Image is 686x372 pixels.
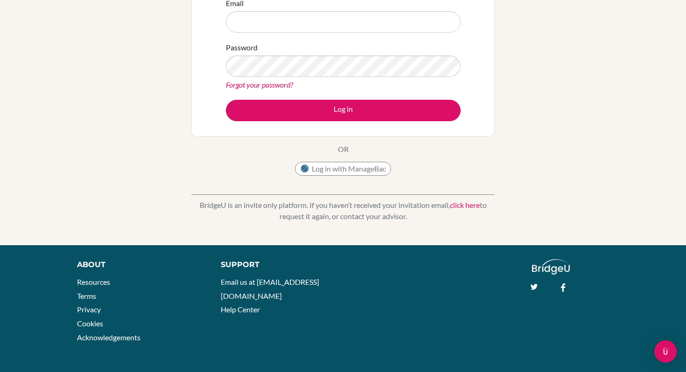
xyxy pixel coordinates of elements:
[77,259,200,270] div: About
[226,80,293,89] a: Forgot your password?
[295,162,391,176] button: Log in with ManageBac
[77,291,96,300] a: Terms
[191,200,495,222] p: BridgeU is an invite only platform. If you haven’t received your invitation email, to request it ...
[226,42,258,53] label: Password
[221,305,260,314] a: Help Center
[226,100,461,121] button: Log in
[221,277,319,300] a: Email us at [EMAIL_ADDRESS][DOMAIN_NAME]
[77,333,140,342] a: Acknowledgements
[221,259,334,270] div: Support
[450,200,480,209] a: click here
[654,340,677,363] div: Open Intercom Messenger
[77,319,103,328] a: Cookies
[77,277,110,286] a: Resources
[338,144,349,155] p: OR
[532,259,570,275] img: logo_white@2x-f4f0deed5e89b7ecb1c2cc34c3e3d731f90f0f143d5ea2071677605dd97b5244.png
[77,305,101,314] a: Privacy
